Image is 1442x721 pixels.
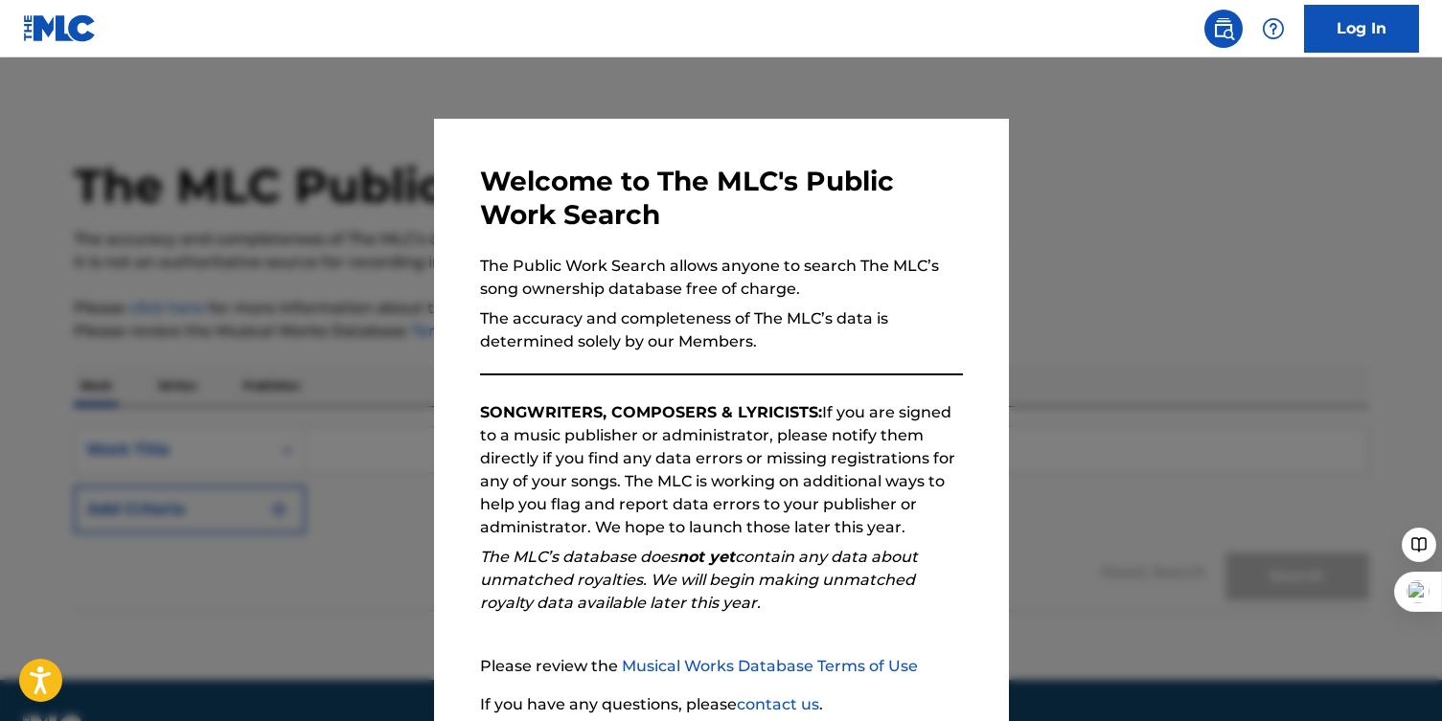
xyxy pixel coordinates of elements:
p: Please review the [480,655,963,678]
em: The MLC’s database does contain any data about unmatched royalties. We will begin making unmatche... [480,548,918,612]
a: contact us [737,695,819,713]
div: Help [1254,10,1293,48]
img: MLC Logo [23,14,97,42]
strong: SONGWRITERS, COMPOSERS & LYRICISTS: [480,403,822,421]
p: If you are signed to a music publisher or administrator, please notify them directly if you find ... [480,401,963,539]
a: Public Search [1204,10,1243,48]
strong: not yet [677,548,735,566]
h3: Welcome to The MLC's Public Work Search [480,165,963,232]
img: help [1262,17,1285,40]
p: The Public Work Search allows anyone to search The MLC’s song ownership database free of charge. [480,255,963,301]
p: The accuracy and completeness of The MLC’s data is determined solely by our Members. [480,307,963,353]
a: Log In [1304,5,1419,53]
p: If you have any questions, please . [480,693,963,716]
a: Musical Works Database Terms of Use [622,657,918,675]
img: search [1212,17,1235,40]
